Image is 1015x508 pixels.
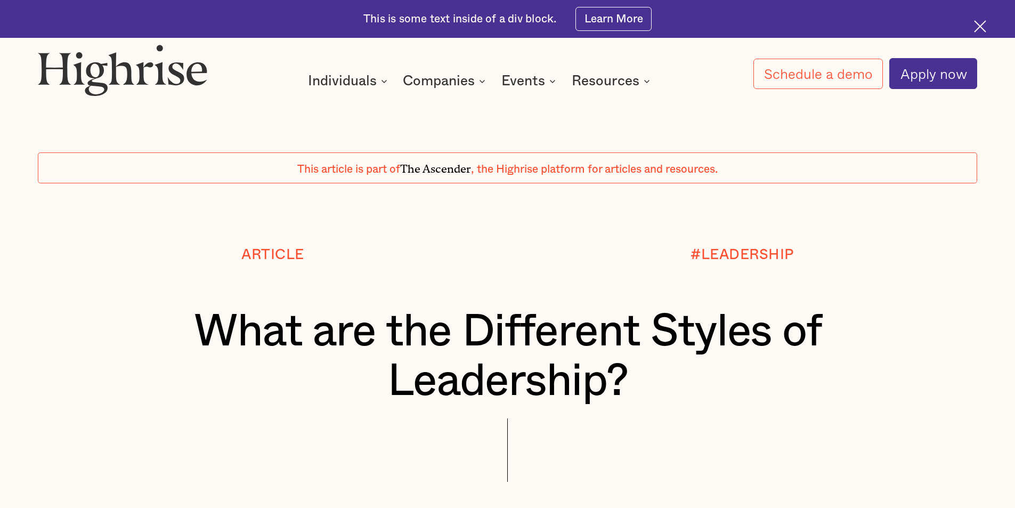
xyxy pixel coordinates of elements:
div: Events [501,75,559,87]
div: Resources [572,75,639,87]
img: Highrise logo [38,44,207,95]
h1: What are the Different Styles of Leadership? [77,307,938,407]
div: Companies [403,75,475,87]
div: Article [241,247,304,262]
span: , the Highrise platform for articles and resources. [471,164,718,175]
div: Events [501,75,545,87]
div: Resources [572,75,653,87]
img: Cross icon [974,20,986,33]
div: Individuals [308,75,377,87]
a: Schedule a demo [753,59,883,89]
div: Companies [403,75,489,87]
a: Learn More [575,7,652,31]
div: This is some text inside of a div block. [363,12,556,27]
span: The Ascender [400,159,471,173]
span: This article is part of [297,164,400,175]
div: Individuals [308,75,391,87]
div: #LEADERSHIP [691,247,794,262]
a: Apply now [889,58,977,89]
